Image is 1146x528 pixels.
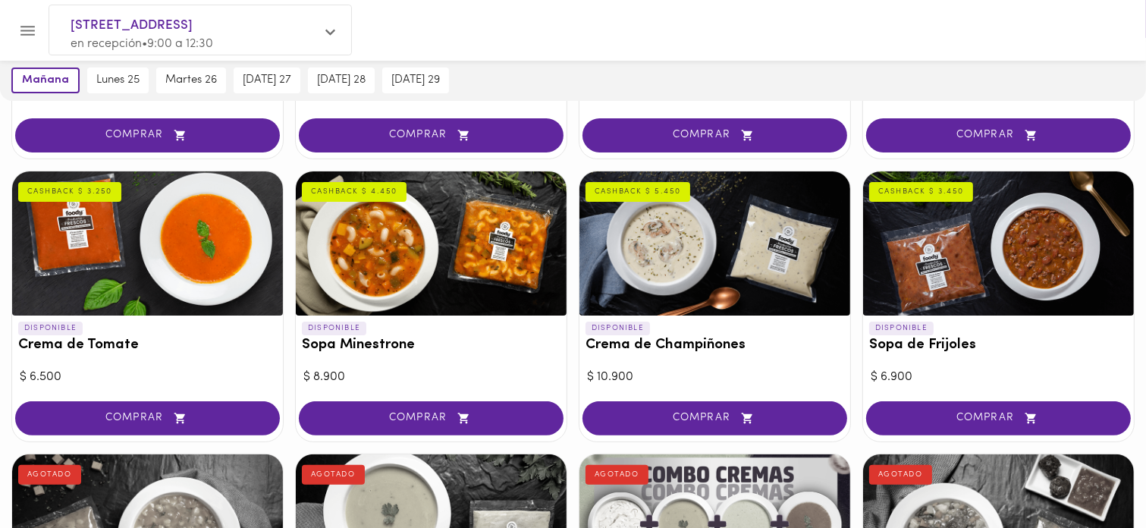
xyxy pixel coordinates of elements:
[391,74,440,87] span: [DATE] 29
[579,171,850,316] div: Crema de Champiñones
[296,171,567,316] div: Sopa Minestrone
[11,68,80,93] button: mañana
[866,401,1131,435] button: COMPRAR
[866,118,1131,152] button: COMPRAR
[587,369,843,386] div: $ 10.900
[586,465,648,485] div: AGOTADO
[165,74,217,87] span: martes 26
[9,12,46,49] button: Menu
[234,68,300,93] button: [DATE] 27
[582,118,847,152] button: COMPRAR
[15,401,280,435] button: COMPRAR
[318,129,545,142] span: COMPRAR
[302,465,365,485] div: AGOTADO
[382,68,449,93] button: [DATE] 29
[18,182,121,202] div: CASHBACK $ 3.250
[302,322,366,335] p: DISPONIBLE
[869,465,932,485] div: AGOTADO
[12,171,283,316] div: Crema de Tomate
[87,68,149,93] button: lunes 25
[586,338,844,354] h3: Crema de Champiñones
[22,74,69,87] span: mañana
[1058,440,1131,513] iframe: Messagebird Livechat Widget
[869,182,973,202] div: CASHBACK $ 3.450
[869,338,1128,354] h3: Sopa de Frijoles
[302,338,560,354] h3: Sopa Minestrone
[71,38,213,50] span: en recepción • 9:00 a 12:30
[317,74,366,87] span: [DATE] 28
[885,412,1112,425] span: COMPRAR
[18,338,277,354] h3: Crema de Tomate
[71,16,315,36] span: [STREET_ADDRESS]
[869,322,934,335] p: DISPONIBLE
[96,74,140,87] span: lunes 25
[863,171,1134,316] div: Sopa de Frijoles
[302,182,407,202] div: CASHBACK $ 4.450
[243,74,291,87] span: [DATE] 27
[15,118,280,152] button: COMPRAR
[34,129,261,142] span: COMPRAR
[601,129,828,142] span: COMPRAR
[18,465,81,485] div: AGOTADO
[586,322,650,335] p: DISPONIBLE
[299,118,564,152] button: COMPRAR
[601,412,828,425] span: COMPRAR
[308,68,375,93] button: [DATE] 28
[303,369,559,386] div: $ 8.900
[156,68,226,93] button: martes 26
[20,369,275,386] div: $ 6.500
[299,401,564,435] button: COMPRAR
[885,129,1112,142] span: COMPRAR
[34,412,261,425] span: COMPRAR
[318,412,545,425] span: COMPRAR
[871,369,1126,386] div: $ 6.900
[586,182,690,202] div: CASHBACK $ 5.450
[18,322,83,335] p: DISPONIBLE
[582,401,847,435] button: COMPRAR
